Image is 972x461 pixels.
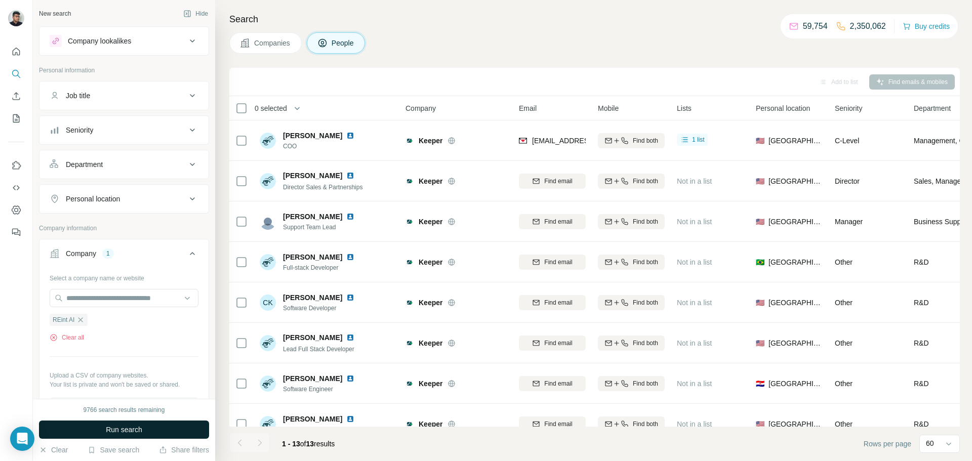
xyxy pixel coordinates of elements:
[260,133,276,149] img: Avatar
[419,136,442,146] span: Keeper
[53,315,74,324] span: REint AI
[50,380,198,389] p: Your list is private and won't be saved or shared.
[283,304,358,313] span: Software Developer
[677,258,712,266] span: Not in a list
[756,419,764,429] span: 🇺🇸
[406,299,414,307] img: Logo of Keeper
[419,379,442,389] span: Keeper
[346,213,354,221] img: LinkedIn logo
[768,338,823,348] span: [GEOGRAPHIC_DATA]
[8,109,24,128] button: My lists
[544,298,572,307] span: Find email
[406,218,414,226] img: Logo of Keeper
[768,257,823,267] span: [GEOGRAPHIC_DATA]
[84,405,165,414] div: 9766 search results remaining
[519,295,586,310] button: Find email
[8,179,24,197] button: Use Surfe API
[50,270,198,283] div: Select a company name or website
[283,212,342,222] span: [PERSON_NAME]
[598,416,665,432] button: Find both
[914,298,929,308] span: R&D
[283,385,358,394] span: Software Engineer
[598,295,665,310] button: Find both
[835,299,853,307] span: Other
[39,445,68,455] button: Clear
[419,419,442,429] span: Keeper
[419,298,442,308] span: Keeper
[519,255,586,270] button: Find email
[406,137,414,145] img: Logo of Keeper
[519,336,586,351] button: Find email
[914,217,969,227] span: Business Support
[260,295,276,311] div: CK
[419,217,442,227] span: Keeper
[346,172,354,180] img: LinkedIn logo
[8,201,24,219] button: Dashboard
[692,135,705,144] span: 1 list
[283,346,354,353] span: Lead Full Stack Developer
[39,241,209,270] button: Company1
[406,258,414,266] img: Logo of Keeper
[39,224,209,233] p: Company information
[332,38,355,48] span: People
[598,214,665,229] button: Find both
[519,103,537,113] span: Email
[835,103,862,113] span: Seniority
[677,218,712,226] span: Not in a list
[50,333,84,342] button: Clear all
[102,249,114,258] div: 1
[8,87,24,105] button: Enrich CSV
[176,6,215,21] button: Hide
[756,103,810,113] span: Personal location
[406,380,414,388] img: Logo of Keeper
[835,258,853,266] span: Other
[519,214,586,229] button: Find email
[633,420,658,429] span: Find both
[255,103,287,113] span: 0 selected
[283,171,342,181] span: [PERSON_NAME]
[8,65,24,83] button: Search
[633,258,658,267] span: Find both
[282,440,335,448] span: results
[39,29,209,53] button: Company lookalikes
[544,177,572,186] span: Find email
[68,36,131,46] div: Company lookalikes
[39,421,209,439] button: Run search
[260,335,276,351] img: Avatar
[677,339,712,347] span: Not in a list
[914,257,929,267] span: R&D
[282,440,300,448] span: 1 - 13
[598,133,665,148] button: Find both
[914,379,929,389] span: R&D
[519,376,586,391] button: Find email
[346,374,354,383] img: LinkedIn logo
[633,217,658,226] span: Find both
[260,416,276,432] img: Avatar
[756,217,764,227] span: 🇺🇸
[677,103,692,113] span: Lists
[406,103,436,113] span: Company
[260,375,276,392] img: Avatar
[419,176,442,186] span: Keeper
[283,184,362,191] span: Director Sales & Partnerships
[283,292,342,303] span: [PERSON_NAME]
[260,173,276,189] img: Avatar
[519,174,586,189] button: Find email
[835,420,853,428] span: Other
[8,156,24,175] button: Use Surfe on LinkedIn
[768,176,823,186] span: [GEOGRAPHIC_DATA]
[850,20,886,32] p: 2,350,062
[677,299,712,307] span: Not in a list
[544,339,572,348] span: Find email
[768,419,823,429] span: [GEOGRAPHIC_DATA]
[50,397,198,415] button: Upload a list of companies
[756,338,764,348] span: 🇺🇸
[768,379,823,389] span: [GEOGRAPHIC_DATA]
[914,419,929,429] span: R&D
[260,254,276,270] img: Avatar
[756,257,764,267] span: 🇧🇷
[835,177,860,185] span: Director
[914,338,929,348] span: R&D
[283,142,358,151] span: COO
[66,125,93,135] div: Seniority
